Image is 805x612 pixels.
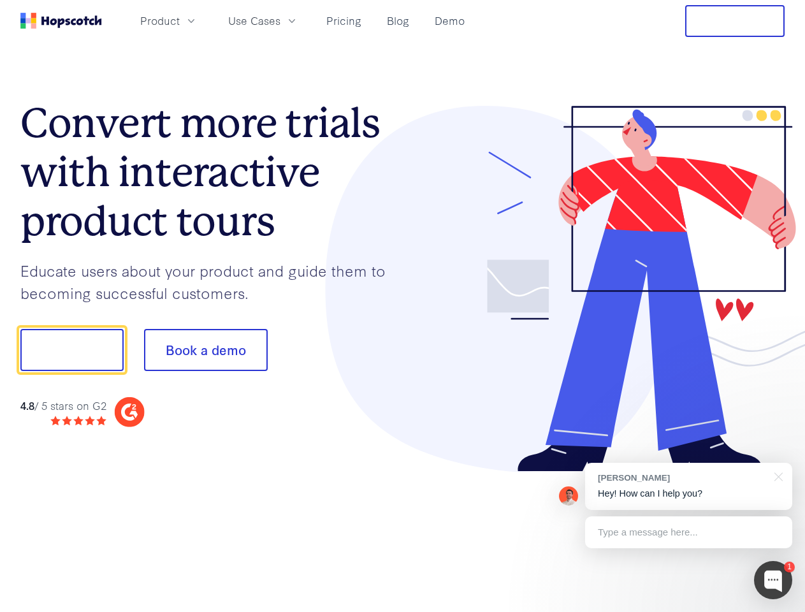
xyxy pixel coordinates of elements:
a: Blog [382,10,414,31]
p: Hey! How can I help you? [598,487,780,500]
button: Book a demo [144,329,268,371]
a: Demo [430,10,470,31]
button: Show me! [20,329,124,371]
button: Use Cases [221,10,306,31]
strong: 4.8 [20,398,34,412]
h1: Convert more trials with interactive product tours [20,99,403,245]
button: Free Trial [685,5,785,37]
span: Product [140,13,180,29]
a: Pricing [321,10,366,31]
a: Home [20,13,102,29]
span: Use Cases [228,13,280,29]
div: / 5 stars on G2 [20,398,106,414]
img: Mark Spera [559,486,578,506]
button: Product [133,10,205,31]
div: 1 [784,562,795,572]
div: Type a message here... [585,516,792,548]
p: Educate users about your product and guide them to becoming successful customers. [20,259,403,303]
div: [PERSON_NAME] [598,472,767,484]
